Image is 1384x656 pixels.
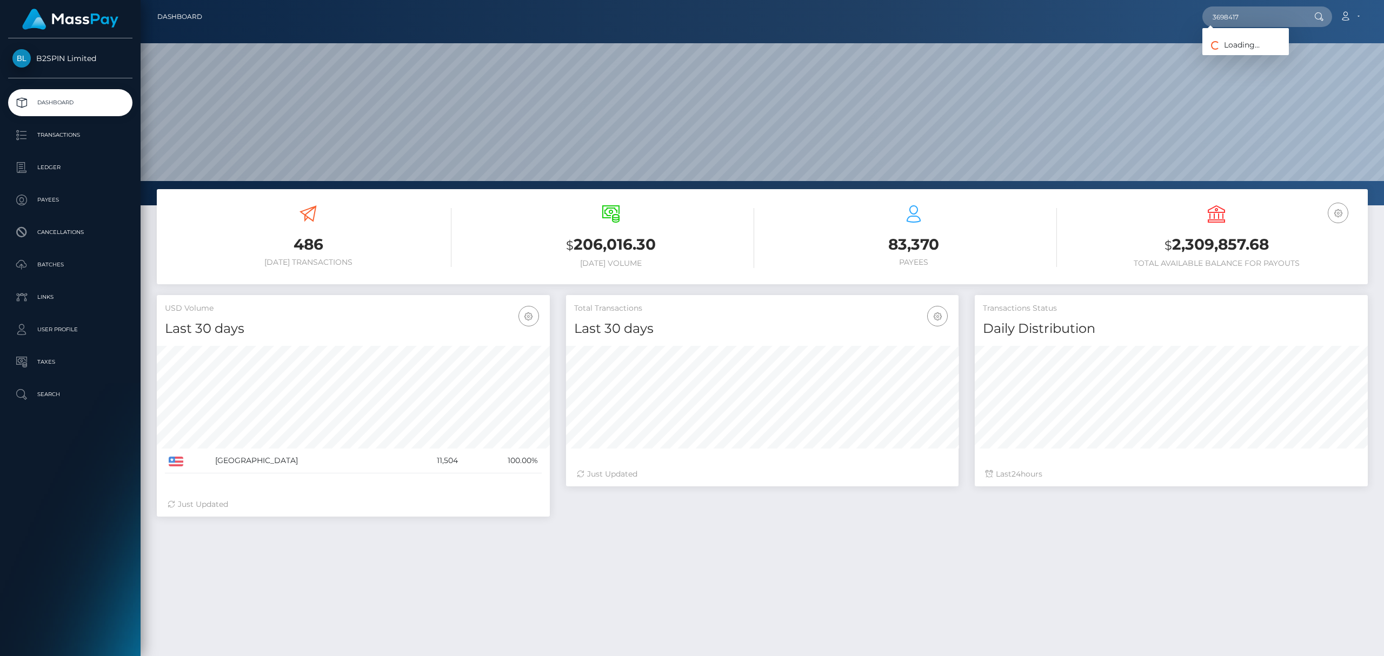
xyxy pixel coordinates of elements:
span: 24 [1012,469,1021,479]
h4: Last 30 days [165,319,542,338]
small: $ [566,238,574,253]
h4: Last 30 days [574,319,951,338]
h5: Transactions Status [983,303,1360,314]
a: Batches [8,251,132,278]
img: US.png [169,457,183,466]
p: Taxes [12,354,128,370]
td: 11,504 [402,449,462,473]
a: Links [8,284,132,311]
p: Links [12,289,128,305]
a: User Profile [8,316,132,343]
a: Transactions [8,122,132,149]
h3: 486 [165,234,451,255]
a: Dashboard [8,89,132,116]
h4: Daily Distribution [983,319,1360,338]
h6: Total Available Balance for Payouts [1073,259,1360,268]
span: B2SPIN Limited [8,53,132,63]
div: Just Updated [577,468,948,480]
input: Search... [1202,6,1304,27]
div: Last hours [986,468,1357,480]
p: Cancellations [12,224,128,240]
p: Batches [12,257,128,273]
p: Dashboard [12,95,128,111]
p: Search [12,386,128,403]
h3: 206,016.30 [468,234,754,256]
a: Search [8,381,132,408]
small: $ [1165,238,1172,253]
h3: 2,309,857.68 [1073,234,1360,256]
p: User Profile [12,322,128,338]
a: Dashboard [157,5,202,28]
p: Payees [12,192,128,208]
h6: [DATE] Transactions [165,258,451,267]
img: MassPay Logo [22,9,118,30]
p: Ledger [12,159,128,176]
h6: [DATE] Volume [468,259,754,268]
p: Transactions [12,127,128,143]
a: Payees [8,186,132,213]
a: Cancellations [8,219,132,246]
div: Just Updated [168,499,539,510]
h3: 83,370 [770,234,1057,255]
span: Loading... [1202,40,1260,50]
img: B2SPIN Limited [12,49,31,68]
h5: USD Volume [165,303,542,314]
h6: Payees [770,258,1057,267]
a: Ledger [8,154,132,181]
td: [GEOGRAPHIC_DATA] [211,449,401,473]
h5: Total Transactions [574,303,951,314]
td: 100.00% [462,449,541,473]
a: Taxes [8,349,132,376]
